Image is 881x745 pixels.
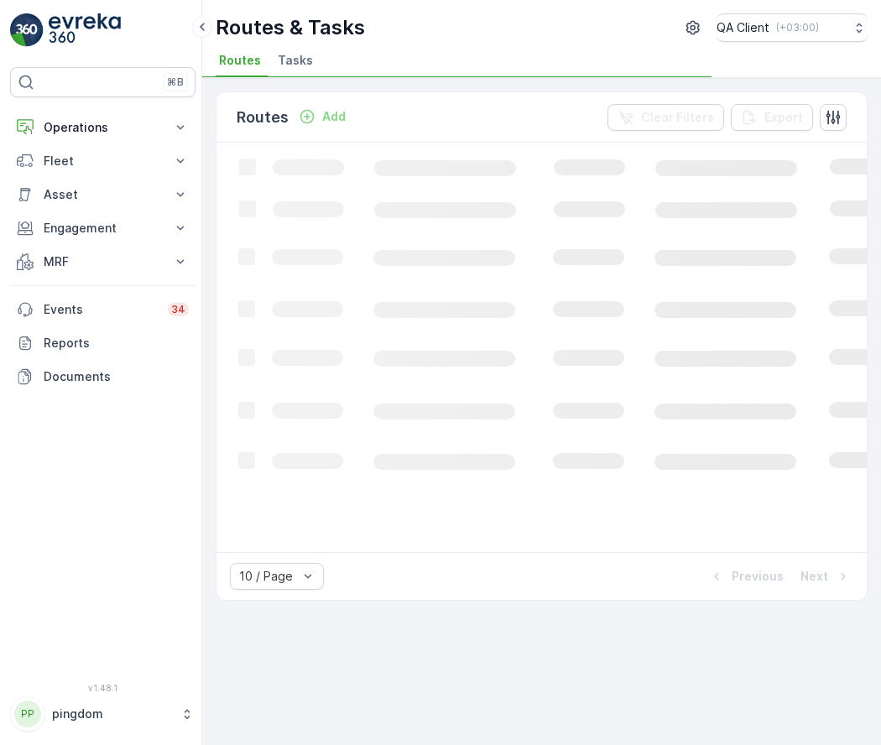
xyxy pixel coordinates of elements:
[10,683,195,693] span: v 1.48.1
[10,245,195,279] button: MRF
[10,326,195,360] a: Reports
[167,76,184,89] p: ⌘B
[10,211,195,245] button: Engagement
[44,368,189,385] p: Documents
[322,108,346,125] p: Add
[52,706,172,722] p: pingdom
[717,19,769,36] p: QA Client
[607,104,724,131] button: Clear Filters
[731,104,813,131] button: Export
[717,13,868,42] button: QA Client(+03:00)
[10,696,195,732] button: PPpingdom
[216,14,365,41] p: Routes & Tasks
[10,144,195,178] button: Fleet
[10,111,195,144] button: Operations
[219,52,261,69] span: Routes
[764,109,803,126] p: Export
[10,293,195,326] a: Events34
[776,21,819,34] p: ( +03:00 )
[10,13,44,47] img: logo
[44,301,158,318] p: Events
[799,566,853,586] button: Next
[171,303,185,316] p: 34
[292,107,352,127] button: Add
[44,220,162,237] p: Engagement
[800,568,828,585] p: Next
[278,52,313,69] span: Tasks
[237,106,289,129] p: Routes
[44,119,162,136] p: Operations
[14,701,41,727] div: PP
[10,178,195,211] button: Asset
[706,566,785,586] button: Previous
[10,360,195,393] a: Documents
[49,13,121,47] img: logo_light-DOdMpM7g.png
[44,186,162,203] p: Asset
[44,253,162,270] p: MRF
[44,153,162,169] p: Fleet
[641,109,714,126] p: Clear Filters
[732,568,784,585] p: Previous
[44,335,189,352] p: Reports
